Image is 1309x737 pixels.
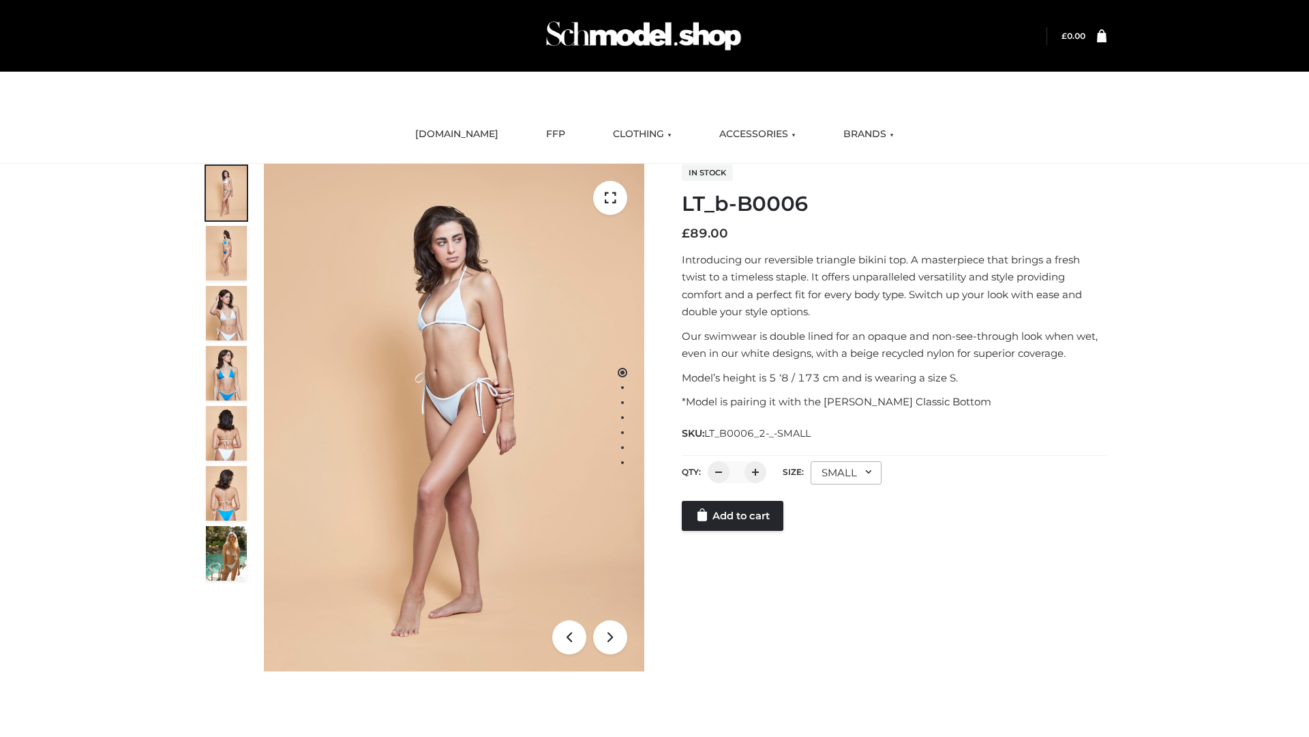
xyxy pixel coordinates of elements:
p: Introducing our reversible triangle bikini top. A masterpiece that brings a fresh twist to a time... [682,251,1107,321]
a: FFP [536,119,575,149]
a: Add to cart [682,501,783,531]
img: ArielClassicBikiniTop_CloudNine_AzureSky_OW114ECO_1 [264,164,644,671]
p: Our swimwear is double lined for an opaque and non-see-through look when wet, even in our white d... [682,328,1107,362]
p: Model’s height is 5 ‘8 / 173 cm and is wearing a size S. [682,369,1107,387]
bdi: 0.00 [1062,31,1085,41]
h1: LT_b-B0006 [682,192,1107,216]
label: Size: [783,467,804,477]
a: £0.00 [1062,31,1085,41]
span: £ [682,226,690,241]
label: QTY: [682,467,701,477]
a: ACCESSORIES [709,119,806,149]
p: *Model is pairing it with the [PERSON_NAME] Classic Bottom [682,393,1107,411]
img: Schmodel Admin 964 [541,9,746,63]
span: In stock [682,164,733,181]
div: SMALL [811,461,882,485]
a: BRANDS [833,119,904,149]
img: ArielClassicBikiniTop_CloudNine_AzureSky_OW114ECO_3-scaled.jpg [206,286,247,341]
img: Arieltop_CloudNine_AzureSky2.jpg [206,526,247,581]
img: ArielClassicBikiniTop_CloudNine_AzureSky_OW114ECO_1-scaled.jpg [206,166,247,220]
img: ArielClassicBikiniTop_CloudNine_AzureSky_OW114ECO_4-scaled.jpg [206,346,247,401]
img: ArielClassicBikiniTop_CloudNine_AzureSky_OW114ECO_7-scaled.jpg [206,406,247,461]
span: £ [1062,31,1067,41]
a: CLOTHING [603,119,682,149]
img: ArielClassicBikiniTop_CloudNine_AzureSky_OW114ECO_2-scaled.jpg [206,226,247,280]
span: SKU: [682,425,812,442]
img: ArielClassicBikiniTop_CloudNine_AzureSky_OW114ECO_8-scaled.jpg [206,466,247,521]
a: [DOMAIN_NAME] [405,119,509,149]
bdi: 89.00 [682,226,728,241]
span: LT_B0006_2-_-SMALL [704,427,811,439]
